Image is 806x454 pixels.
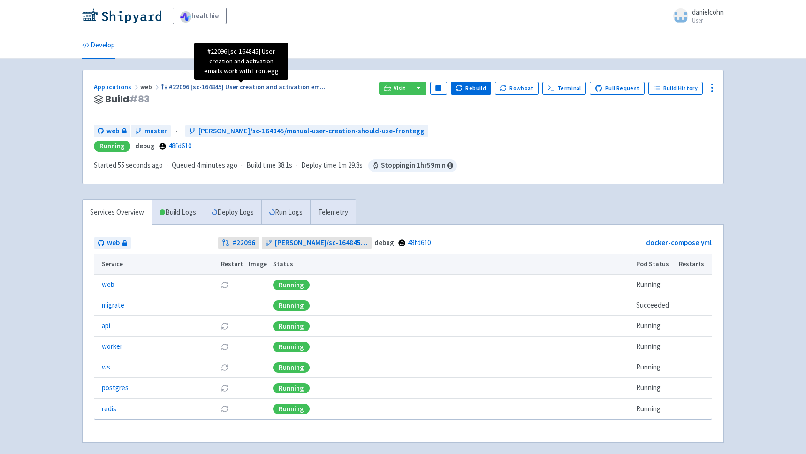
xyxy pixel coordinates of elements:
[83,200,152,225] a: Services Overview
[301,160,336,171] span: Deploy time
[198,126,425,137] span: [PERSON_NAME]/sc-164845/manual-user-creation-should-use-frontegg
[102,300,124,311] a: migrate
[169,83,326,91] span: #22096 [sc-164845] User creation and activation em ...
[374,238,394,247] strong: debug
[94,83,140,91] a: Applications
[221,364,228,371] button: Restart pod
[172,161,237,169] span: Queued
[379,82,411,95] a: Visit
[633,254,676,275] th: Pod Status
[633,399,676,419] td: Running
[273,383,310,393] div: Running
[185,125,428,138] a: [PERSON_NAME]/sc-164845/manual-user-creation-should-use-frontegg
[495,82,539,95] button: Rowboat
[633,275,676,295] td: Running
[633,357,676,378] td: Running
[129,92,150,106] span: # 83
[646,238,712,247] a: docker-compose.yml
[633,316,676,337] td: Running
[451,82,491,95] button: Rebuild
[633,337,676,357] td: Running
[94,125,130,138] a: web
[368,159,457,172] span: Stopping in 1 hr 59 min
[648,82,703,95] a: Build History
[204,200,261,225] a: Deploy Logs
[105,94,150,105] span: Build
[102,321,110,331] a: api
[140,83,161,91] span: web
[275,238,368,248] span: [PERSON_NAME]/sc-164845/manual-user-creation-should-use-frontegg
[273,321,310,331] div: Running
[692,8,724,16] span: danielcohn
[261,200,310,225] a: Run Logs
[221,323,228,330] button: Restart pod
[408,238,431,247] a: 48fd610
[232,238,255,248] strong: # 22096
[273,300,310,311] div: Running
[94,237,131,249] a: web
[144,126,167,137] span: master
[94,141,130,152] div: Running
[221,281,228,289] button: Restart pod
[692,17,724,23] small: User
[246,160,276,171] span: Build time
[118,161,163,169] time: 55 seconds ago
[676,254,712,275] th: Restarts
[168,141,191,150] a: 48fd610
[102,362,110,373] a: ws
[394,85,406,92] span: Visit
[102,383,129,393] a: postgres
[94,254,218,275] th: Service
[270,254,633,275] th: Status
[218,237,259,249] a: #22096
[106,126,119,137] span: web
[221,385,228,392] button: Restart pod
[161,83,327,91] a: #22096 [sc-164845] User creation and activation em...
[102,279,114,290] a: web
[273,342,310,352] div: Running
[542,82,586,95] a: Terminal
[135,141,155,150] strong: debug
[94,159,457,172] div: · · ·
[273,280,310,290] div: Running
[246,254,270,275] th: Image
[221,405,228,413] button: Restart pod
[633,378,676,399] td: Running
[197,161,237,169] time: 4 minutes ago
[218,254,246,275] th: Restart
[590,82,645,95] a: Pull Request
[82,32,115,59] a: Develop
[94,161,163,169] span: Started
[82,8,161,23] img: Shipyard logo
[175,126,182,137] span: ←
[430,82,447,95] button: Pause
[221,343,228,351] button: Restart pod
[668,8,724,23] a: danielcohn User
[107,238,120,248] span: web
[173,8,227,24] a: healthie
[273,404,310,414] div: Running
[310,200,356,225] a: Telemetry
[152,200,204,225] a: Build Logs
[102,404,116,415] a: redis
[262,237,372,249] a: [PERSON_NAME]/sc-164845/manual-user-creation-should-use-frontegg
[131,125,171,138] a: master
[338,160,363,171] span: 1m 29.8s
[102,341,122,352] a: worker
[278,160,292,171] span: 38.1s
[273,362,310,373] div: Running
[633,295,676,316] td: Succeeded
